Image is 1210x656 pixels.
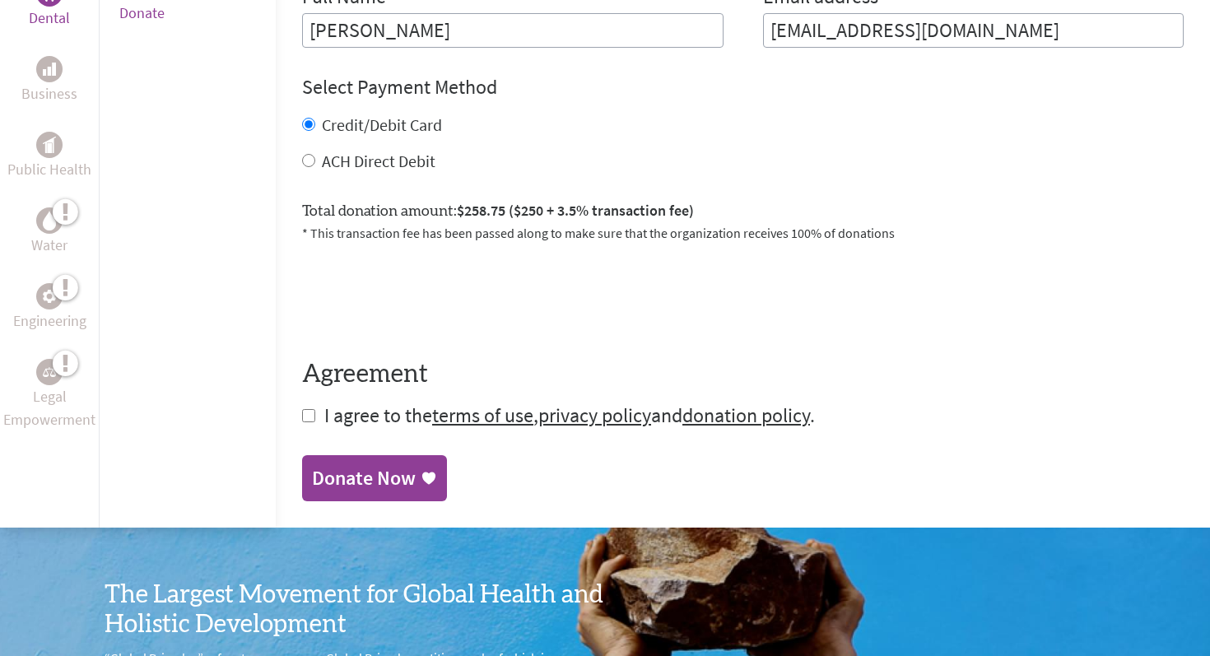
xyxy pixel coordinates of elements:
span: I agree to the , and . [324,402,815,428]
span: $258.75 ($250 + 3.5% transaction fee) [457,201,694,220]
div: Water [36,207,63,234]
a: Donate [119,3,165,22]
a: privacy policy [538,402,651,428]
a: donation policy [682,402,810,428]
a: Legal EmpowermentLegal Empowerment [3,359,95,431]
img: Business [43,63,56,76]
p: Business [21,82,77,105]
a: terms of use [432,402,533,428]
div: Business [36,56,63,82]
iframe: reCAPTCHA [302,263,552,327]
input: Your Email [763,13,1184,48]
div: Donate Now [312,465,416,491]
label: Credit/Debit Card [322,114,442,135]
p: Public Health [7,158,91,181]
div: Public Health [36,132,63,158]
p: * This transaction fee has been passed along to make sure that the organization receives 100% of ... [302,223,1184,243]
a: Donate Now [302,455,447,501]
p: Water [31,234,67,257]
h4: Agreement [302,360,1184,389]
a: WaterWater [31,207,67,257]
img: Water [43,211,56,230]
p: Dental [29,7,70,30]
div: Engineering [36,283,63,309]
a: EngineeringEngineering [13,283,86,333]
label: Total donation amount: [302,199,694,223]
p: Engineering [13,309,86,333]
input: Enter Full Name [302,13,724,48]
img: Engineering [43,289,56,302]
a: Public HealthPublic Health [7,132,91,181]
h4: Select Payment Method [302,74,1184,100]
img: Legal Empowerment [43,367,56,377]
p: Legal Empowerment [3,385,95,431]
label: ACH Direct Debit [322,151,435,171]
img: Public Health [43,137,56,153]
div: Legal Empowerment [36,359,63,385]
h3: The Largest Movement for Global Health and Holistic Development [105,580,605,640]
a: BusinessBusiness [21,56,77,105]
